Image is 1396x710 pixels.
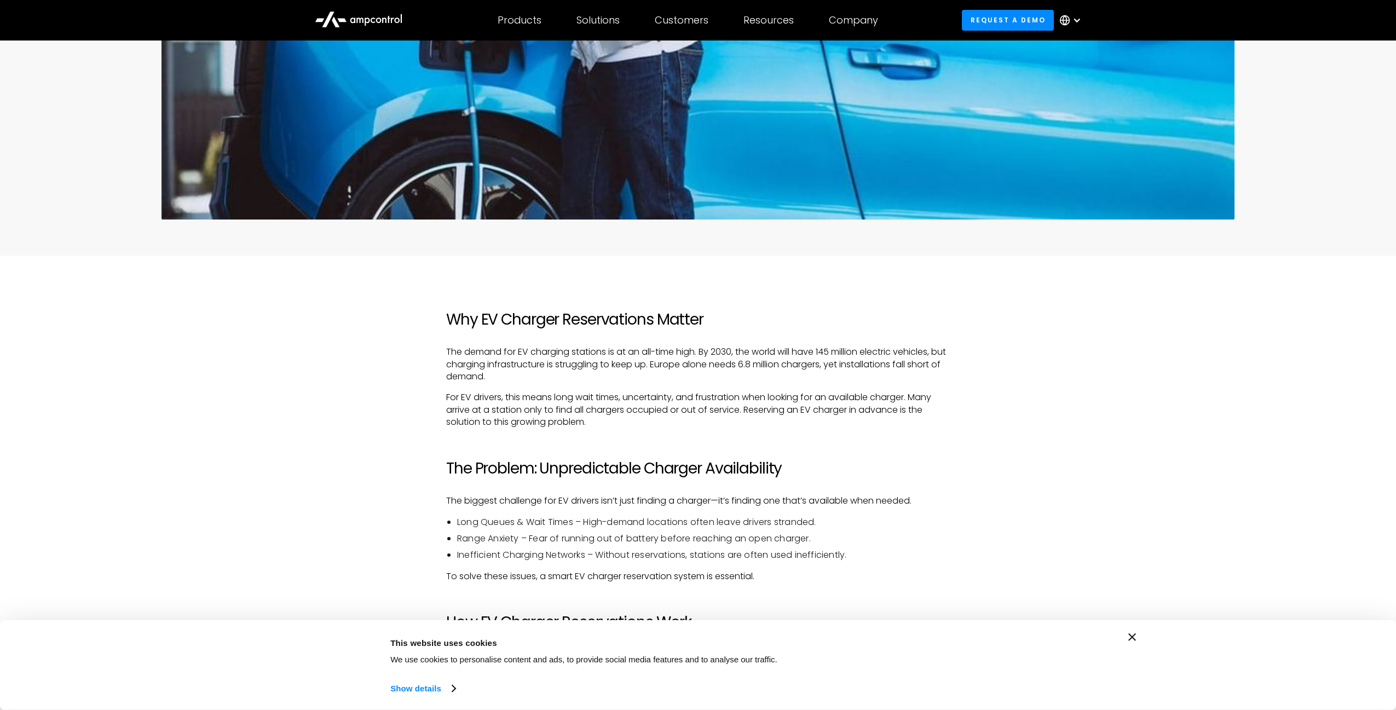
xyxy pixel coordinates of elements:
span: We use cookies to personalise content and ads, to provide social media features and to analyse ou... [390,655,777,664]
h2: Why EV Charger Reservations Matter [446,310,950,329]
button: Close banner [1128,633,1136,641]
a: Show details [390,680,455,697]
h2: The Problem: Unpredictable Charger Availability [446,459,950,478]
li: Range Anxiety – Fear of running out of battery before reaching an open charger. [457,533,950,545]
div: Company [829,14,878,26]
div: Resources [743,14,794,26]
div: Products [498,14,541,26]
li: Inefficient Charging Networks – Without reservations, stations are often used inefficiently. [457,549,950,561]
div: Solutions [576,14,620,26]
div: Customers [655,14,708,26]
p: For EV drivers, this means long wait times, uncertainty, and frustration when looking for an avai... [446,391,950,428]
p: The demand for EV charging stations is at an all-time high. By 2030, the world will have 145 mill... [446,346,950,383]
li: Long Queues & Wait Times – High-demand locations often leave drivers stranded. [457,516,950,528]
p: To solve these issues, a smart EV charger reservation system is essential. [446,570,950,582]
h2: How EV Charger Reservations Work [446,613,950,632]
div: This website uses cookies [390,636,927,649]
button: Okay [951,633,1108,665]
p: The biggest challenge for EV drivers isn’t just finding a charger—it’s finding one that’s availab... [446,495,950,507]
a: Request a demo [962,10,1054,30]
